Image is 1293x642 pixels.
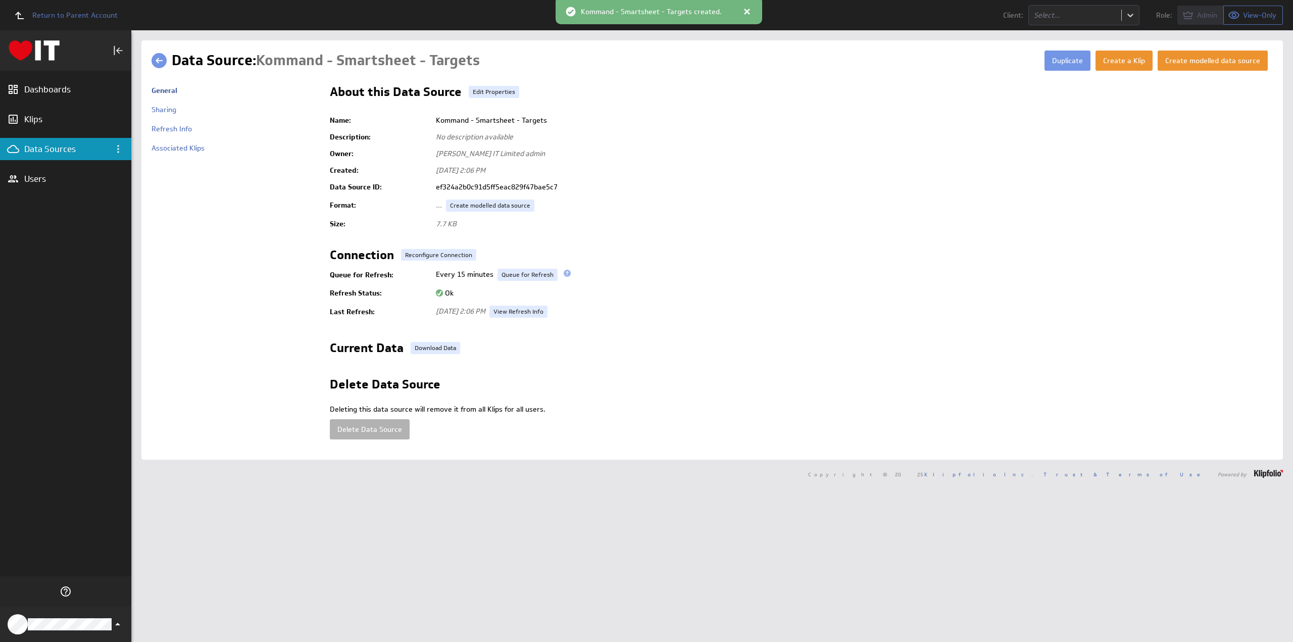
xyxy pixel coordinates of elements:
span: Ok [436,288,454,298]
button: View as Admin [1177,6,1224,25]
a: Download Data [411,342,460,354]
td: Last Refresh: [330,302,431,322]
div: Go to Dashboards [9,40,60,61]
p: Deleting this data source will remove it from all Klips for all users. [330,405,1273,415]
button: View as View-Only [1224,6,1283,25]
img: Klipfolio logo [9,40,60,61]
h1: Data Source: [172,51,480,71]
a: Klipfolio Inc. [924,471,1033,478]
span: Powered by [1218,472,1247,477]
span: [PERSON_NAME] IT Limited admin [436,149,545,158]
h2: Connection [330,249,394,265]
span: Copyright © 2025 [808,472,1033,477]
a: Reconfigure Connection [401,249,476,261]
span: Kommand - Smartsheet - Targets created. [581,8,722,17]
div: Data Sources [24,143,107,155]
a: General [152,86,177,95]
span: Return to Parent Account [32,12,118,19]
span: [DATE] 2:06 PM [436,307,485,316]
a: Create modelled data source [446,200,534,212]
span: [DATE] 2:06 PM [436,166,485,175]
span: Kommand - Smartsheet - Targets [256,51,480,70]
td: Size: [330,216,431,232]
h2: Delete Data Source [330,378,440,394]
button: Delete Data Source [330,419,410,439]
div: Users [24,173,107,184]
span: Role: [1156,12,1172,19]
span: ... [436,201,442,210]
span: No description available [436,132,513,141]
a: Trust & Terms of Use [1043,471,1207,478]
a: Sharing [152,105,176,114]
td: Queue for Refresh: [330,265,431,285]
h2: About this Data Source [330,86,462,102]
a: Refresh Info [152,124,192,133]
a: View Refresh Info [489,306,548,318]
span: Admin [1197,11,1217,20]
td: Description: [330,129,431,145]
a: Associated Klips [152,143,205,153]
h2: Current Data [330,342,404,358]
button: Duplicate [1045,51,1090,71]
td: Data Source ID: [330,179,431,195]
div: Help [57,583,74,600]
div: Data Sources menu [110,140,127,158]
div: Dashboards [24,84,107,95]
td: Refresh Status: [330,285,431,302]
a: Return to Parent Account [8,4,118,26]
span: Every 15 minutes [436,270,493,279]
td: ef324a2b0c91d5ff5eac829f47bae5c7 [431,179,1273,195]
a: Edit Properties [469,86,519,98]
td: Owner: [330,145,431,162]
span: Client: [1003,12,1023,19]
td: Name: [330,112,431,129]
img: logo-footer.png [1254,470,1283,478]
span: View-Only [1243,11,1276,20]
button: Create a Klip [1096,51,1153,71]
button: Create modelled data source [1158,51,1268,71]
div: Klips [24,114,107,125]
div: Collapse [110,42,127,59]
td: Kommand - Smartsheet - Targets [431,112,1273,129]
div: Select... [1034,12,1116,19]
td: Created: [330,162,431,179]
a: Queue for Refresh [498,269,558,281]
span: 7.7 KB [436,219,457,228]
td: Format: [330,195,431,216]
